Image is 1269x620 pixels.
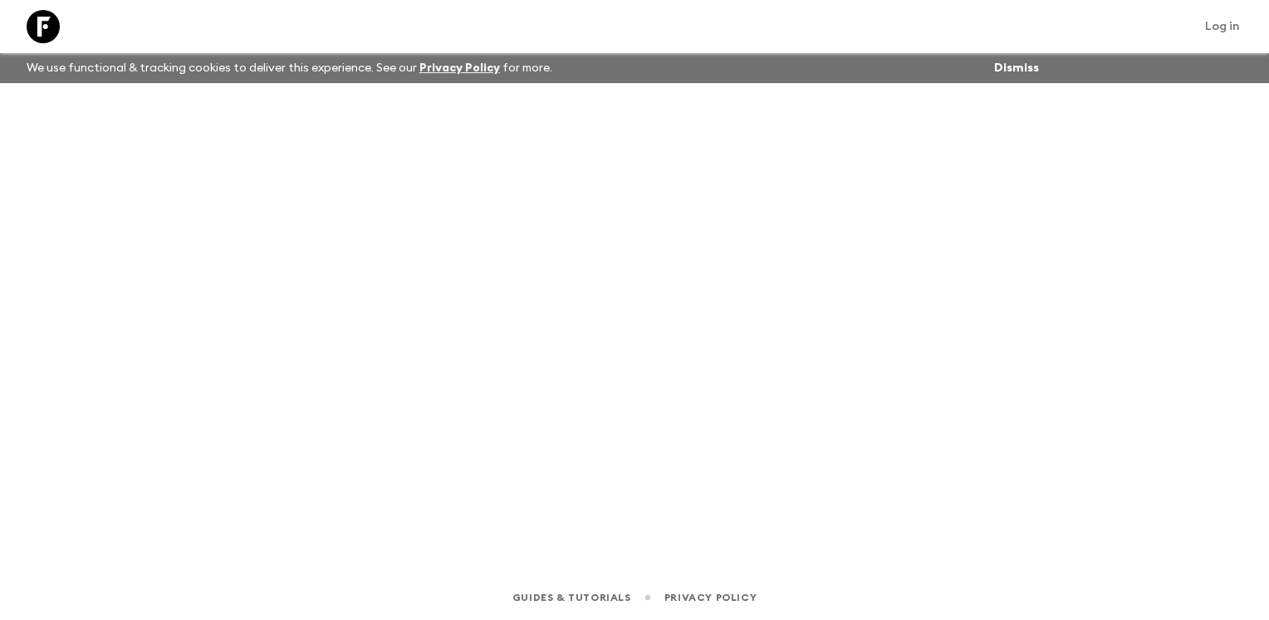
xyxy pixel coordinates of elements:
[990,57,1043,80] button: Dismiss
[664,588,757,607] a: Privacy Policy
[1196,15,1249,38] a: Log in
[20,53,559,83] p: We use functional & tracking cookies to deliver this experience. See our for more.
[512,588,631,607] a: Guides & Tutorials
[419,62,500,74] a: Privacy Policy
